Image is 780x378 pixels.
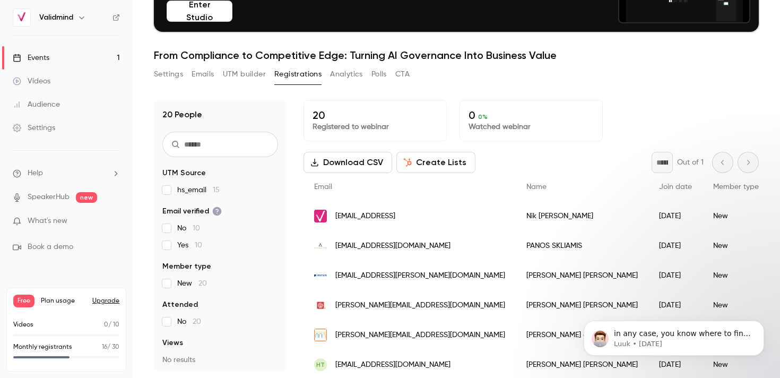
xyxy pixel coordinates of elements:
[195,242,202,249] span: 10
[177,223,200,234] span: No
[13,168,120,179] li: help-dropdown-opener
[526,183,547,191] span: Name
[198,280,207,287] span: 20
[104,320,119,330] p: / 10
[154,66,183,83] button: Settings
[335,211,395,222] span: [EMAIL_ADDRESS]
[516,261,648,290] div: [PERSON_NAME] [PERSON_NAME]
[102,342,119,352] p: / 30
[28,168,43,179] span: Help
[314,299,327,312] img: popular.com
[39,12,73,23] h6: Validmind
[13,123,55,133] div: Settings
[516,201,648,231] div: Nik [PERSON_NAME]
[648,231,703,261] div: [DATE]
[193,225,200,232] span: 10
[703,231,769,261] div: New
[314,183,332,191] span: Email
[162,206,222,217] span: Email verified
[162,299,198,310] span: Attended
[396,152,475,173] button: Create Lists
[568,298,780,373] iframe: Intercom notifications message
[314,210,327,222] img: validmind.ai
[13,320,33,330] p: Videos
[314,274,327,277] img: aviva.com
[648,261,703,290] div: [DATE]
[314,329,327,341] img: intesasanpaolo.com
[102,344,107,350] span: 16
[162,355,278,365] p: No results
[223,66,266,83] button: UTM builder
[177,278,207,289] span: New
[92,297,119,305] button: Upgrade
[104,322,108,328] span: 0
[13,99,60,110] div: Audience
[703,201,769,231] div: New
[469,109,594,122] p: 0
[677,157,704,168] p: Out of 1
[335,359,450,371] span: [EMAIL_ADDRESS][DOMAIN_NAME]
[193,318,201,325] span: 20
[478,113,488,121] span: 0 %
[13,342,72,352] p: Monthly registrants
[154,49,759,62] h1: From Compliance to Competitive Edge: Turning AI Governance Into Business Value
[516,320,648,350] div: [PERSON_NAME] gnutti
[313,109,438,122] p: 20
[28,216,67,227] span: What's new
[274,66,322,83] button: Registrations
[177,316,201,327] span: No
[167,1,232,22] button: Enter Studio
[28,192,70,203] a: SpeakerHub
[177,185,220,195] span: hs_email
[76,192,97,203] span: new
[330,66,363,83] button: Analytics
[314,239,327,252] img: spin-analytics.com
[516,290,648,320] div: [PERSON_NAME] [PERSON_NAME]
[335,240,450,252] span: [EMAIL_ADDRESS][DOMAIN_NAME]
[28,242,73,253] span: Book a demo
[703,290,769,320] div: New
[659,183,692,191] span: Join date
[395,66,410,83] button: CTA
[335,300,505,311] span: [PERSON_NAME][EMAIL_ADDRESS][DOMAIN_NAME]
[213,186,220,194] span: 15
[162,261,211,272] span: Member type
[516,231,648,261] div: PANOS SKLIAMIS
[41,297,86,305] span: Plan usage
[13,53,49,63] div: Events
[13,9,30,26] img: Validmind
[648,290,703,320] div: [DATE]
[316,360,325,370] span: HT
[13,295,34,307] span: Free
[703,261,769,290] div: New
[713,183,759,191] span: Member type
[162,338,183,348] span: Views
[335,270,505,281] span: [EMAIL_ADDRESS][PERSON_NAME][DOMAIN_NAME]
[177,240,202,251] span: Yes
[648,201,703,231] div: [DATE]
[335,330,505,341] span: [PERSON_NAME][EMAIL_ADDRESS][DOMAIN_NAME]
[313,122,438,132] p: Registered to webinar
[371,66,387,83] button: Polls
[192,66,214,83] button: Emails
[13,76,50,87] div: Videos
[162,108,202,121] h1: 20 People
[469,122,594,132] p: Watched webinar
[162,168,206,178] span: UTM Source
[304,152,392,173] button: Download CSV
[107,217,120,226] iframe: Noticeable Trigger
